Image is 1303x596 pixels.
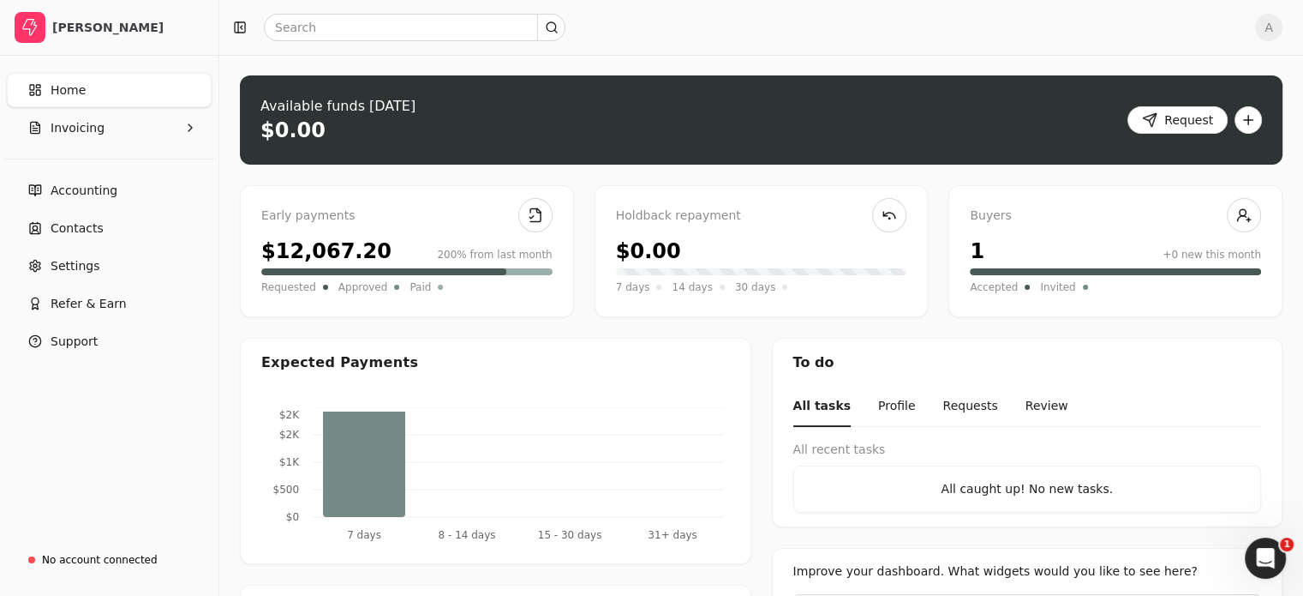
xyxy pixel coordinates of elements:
button: Review [1025,387,1068,427]
iframe: Intercom live chat [1245,538,1286,579]
button: Refer & Earn [7,286,212,321]
span: Support [51,333,98,351]
tspan: $2K [279,409,300,421]
div: Buyers [970,207,1261,226]
button: Support [7,324,212,358]
button: Request [1127,106,1228,134]
span: Requested [261,279,316,296]
span: Contacts [51,220,104,238]
tspan: 8 - 14 days [438,529,495,541]
div: All recent tasks [793,441,1262,459]
tspan: 15 - 30 days [538,529,602,541]
span: Home [51,81,86,99]
button: A [1255,14,1282,41]
span: Approved [338,279,388,296]
a: Settings [7,249,212,283]
div: Early payments [261,207,553,226]
div: $12,067.20 [261,236,391,267]
tspan: $2K [279,429,300,441]
div: 200% from last month [437,247,552,262]
div: All caught up! No new tasks. [808,480,1247,498]
span: 14 days [672,279,712,296]
input: Search [264,14,565,41]
span: Invited [1040,279,1075,296]
span: Accepted [970,279,1018,296]
div: Holdback repayment [616,207,907,226]
button: Profile [878,387,916,427]
span: 1 [1280,538,1294,551]
button: Invoicing [7,111,212,145]
tspan: 7 days [347,529,381,541]
tspan: $1K [279,456,300,468]
div: Expected Payments [261,352,418,373]
div: $0.00 [616,236,681,267]
a: Home [7,73,212,107]
span: 7 days [616,279,650,296]
button: All tasks [793,387,851,427]
a: No account connected [7,545,212,575]
a: Accounting [7,173,212,208]
tspan: 31+ days [648,529,696,541]
span: Accounting [51,182,117,200]
div: +0 new this month [1163,247,1261,262]
tspan: $500 [272,484,299,496]
div: $0.00 [260,117,326,144]
div: No account connected [42,552,158,568]
div: Available funds [DATE] [260,96,415,117]
a: Contacts [7,211,212,245]
span: Invoicing [51,119,105,137]
span: Settings [51,257,99,275]
div: To do [773,339,1282,387]
div: [PERSON_NAME] [52,19,204,36]
span: Refer & Earn [51,295,127,313]
tspan: $0 [286,511,299,523]
div: 1 [970,236,984,267]
div: Improve your dashboard. What widgets would you like to see here? [793,563,1262,581]
span: 30 days [735,279,775,296]
span: Paid [409,279,431,296]
button: Requests [942,387,997,427]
